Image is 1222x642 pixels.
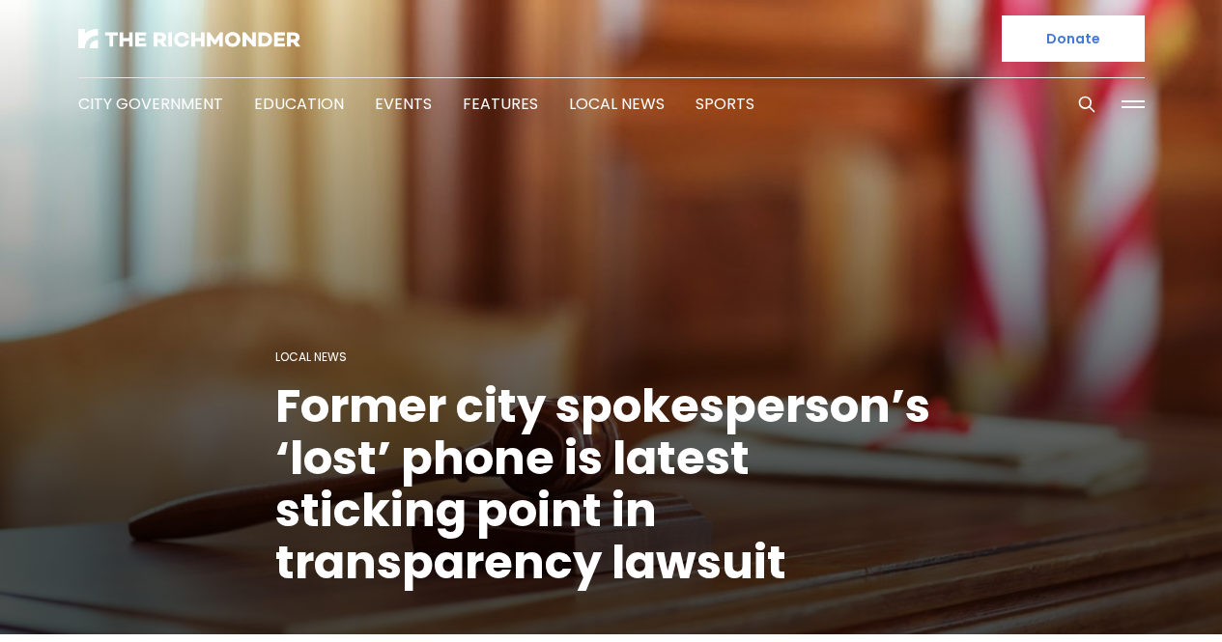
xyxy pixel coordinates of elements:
[463,93,538,115] a: Features
[254,93,344,115] a: Education
[375,93,432,115] a: Events
[569,93,665,115] a: Local News
[78,93,223,115] a: City Government
[1002,15,1145,62] a: Donate
[1072,90,1101,119] button: Search this site
[275,349,347,365] a: Local News
[696,93,754,115] a: Sports
[78,29,300,48] img: The Richmonder
[275,380,948,589] h1: Former city spokesperson’s ‘lost’ phone is latest sticking point in transparency lawsuit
